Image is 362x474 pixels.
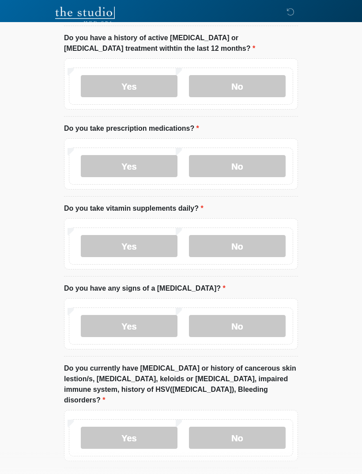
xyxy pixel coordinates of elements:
[64,283,226,294] label: Do you have any signs of a [MEDICAL_DATA]?
[64,363,298,406] label: Do you currently have [MEDICAL_DATA] or history of cancerous skin lestion/s, [MEDICAL_DATA], kelo...
[81,427,177,449] label: Yes
[189,235,286,257] label: No
[81,315,177,337] label: Yes
[189,155,286,177] label: No
[64,123,199,134] label: Do you take prescription medications?
[81,155,177,177] label: Yes
[189,75,286,97] label: No
[189,315,286,337] label: No
[81,75,177,97] label: Yes
[64,203,204,214] label: Do you take vitamin supplements daily?
[64,33,298,54] label: Do you have a history of active [MEDICAL_DATA] or [MEDICAL_DATA] treatment withtin the last 12 mo...
[55,7,115,24] img: The Studio Med Spa Logo
[81,235,177,257] label: Yes
[189,427,286,449] label: No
